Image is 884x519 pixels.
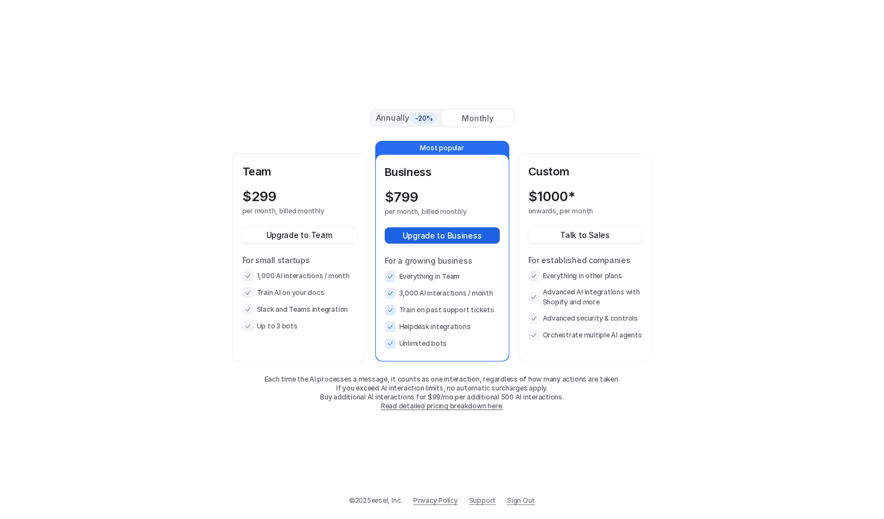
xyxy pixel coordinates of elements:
[385,288,500,299] li: 3,000 AI interactions / month
[242,287,356,298] li: Train AI on your docs
[242,270,356,282] li: 1,000 AI interactions / month
[385,338,500,349] li: Unlimited bots
[442,110,514,126] div: Monthly
[376,141,509,155] p: Most popular
[528,330,642,341] li: Orchestrate multiple AI agents
[528,287,642,307] li: Advanced AI integrations with Shopify and more
[411,113,437,124] span: -20%
[385,321,500,332] li: Helpdesk integrations
[232,384,652,393] p: If you exceed AI interaction limits, no automatic surcharges apply.
[528,254,642,266] p: For established companies
[381,402,503,410] a: Read detailed pricing breakdown here.
[242,207,336,216] p: per month, billed monthly
[528,163,642,180] p: Custom
[349,496,402,506] p: © 2025 eesel, Inc.
[242,304,356,315] li: Slack and Teams integration
[242,321,356,332] li: Up to 3 bots
[385,271,500,282] li: Everything in Team
[528,189,575,204] p: $ 1000*
[528,207,622,216] p: onwards, per month
[232,375,652,384] p: Each time the AI processes a message, it counts as one interaction, regardless of how many action...
[242,227,356,243] button: Upgrade to Team
[413,496,458,506] a: Privacy Policy
[528,313,642,324] li: Advanced security & controls
[242,189,276,204] p: $ 299
[528,227,642,243] button: Talk to Sales
[232,393,652,402] p: Buy additional AI interactions for $99/mo per additional 500 AI interactions.
[375,112,438,124] div: Annually
[385,304,500,316] li: Train on past support tickets
[469,496,496,506] span: Support
[385,207,480,216] p: per month, billed monthly
[242,163,356,180] p: Team
[242,254,356,266] p: For small startups
[385,189,418,205] p: $ 799
[507,496,535,506] a: Sign Out
[385,227,500,244] button: Upgrade to Business
[385,164,500,180] p: Business
[385,255,500,266] p: For a growing business
[528,270,642,282] li: Everything in other plans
